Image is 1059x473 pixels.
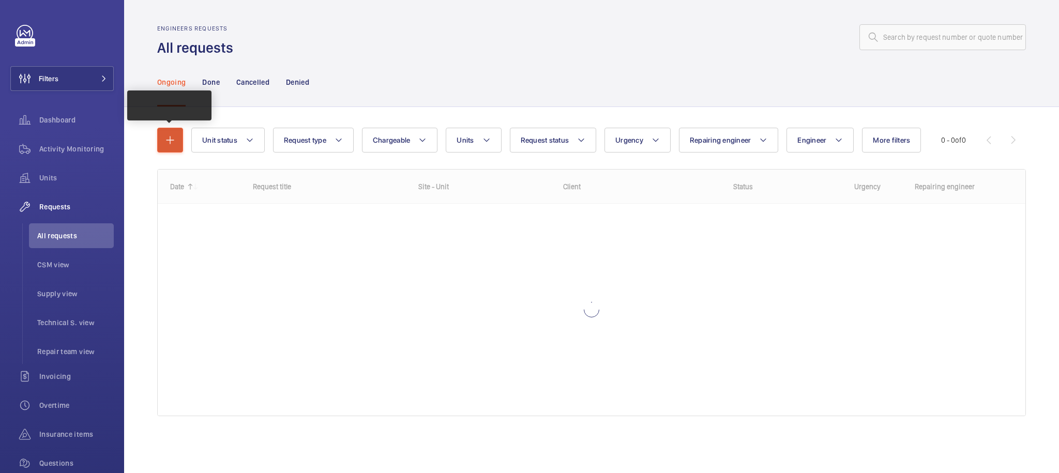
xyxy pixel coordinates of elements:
[955,136,962,144] span: of
[873,136,910,144] span: More filters
[191,128,265,152] button: Unit status
[157,25,239,32] h2: Engineers requests
[39,73,58,84] span: Filters
[273,128,354,152] button: Request type
[604,128,671,152] button: Urgency
[446,128,501,152] button: Units
[37,260,114,270] span: CSM view
[679,128,779,152] button: Repairing engineer
[521,136,569,144] span: Request status
[797,136,826,144] span: Engineer
[202,136,237,144] span: Unit status
[37,346,114,357] span: Repair team view
[37,317,114,328] span: Technical S. view
[859,24,1026,50] input: Search by request number or quote number
[862,128,921,152] button: More filters
[37,231,114,241] span: All requests
[39,144,114,154] span: Activity Monitoring
[39,173,114,183] span: Units
[373,136,411,144] span: Chargeable
[510,128,597,152] button: Request status
[39,429,114,439] span: Insurance items
[39,400,114,410] span: Overtime
[941,136,966,144] span: 0 - 0 0
[457,136,474,144] span: Units
[39,371,114,382] span: Invoicing
[286,77,309,87] p: Denied
[362,128,438,152] button: Chargeable
[690,136,751,144] span: Repairing engineer
[615,136,643,144] span: Urgency
[236,77,269,87] p: Cancelled
[39,458,114,468] span: Questions
[10,66,114,91] button: Filters
[786,128,854,152] button: Engineer
[284,136,326,144] span: Request type
[157,38,239,57] h1: All requests
[39,202,114,212] span: Requests
[157,77,186,87] p: Ongoing
[202,77,219,87] p: Done
[39,115,114,125] span: Dashboard
[37,288,114,299] span: Supply view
